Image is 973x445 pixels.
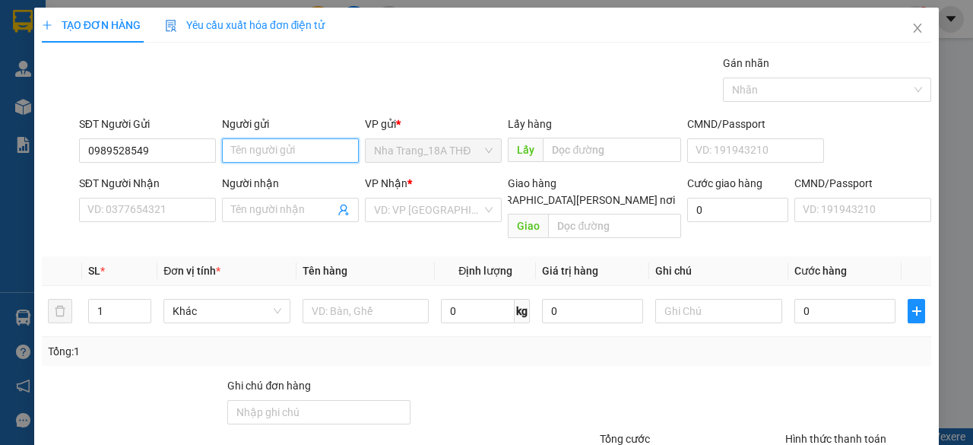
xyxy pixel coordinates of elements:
div: Người nhận [222,175,359,192]
span: VP Nhận [365,177,407,189]
label: Hình thức thanh toán [785,433,886,445]
input: Ghi Chú [655,299,782,323]
span: user-add [338,204,350,216]
div: SĐT Người Nhận [79,175,216,192]
span: Giao [508,214,548,238]
span: Cước hàng [794,265,847,277]
input: VD: Bàn, Ghế [303,299,429,323]
span: Giao hàng [508,177,556,189]
th: Ghi chú [649,256,788,286]
span: plus [42,20,52,30]
label: Ghi chú đơn hàng [227,380,311,392]
div: Tổng: 1 [48,343,377,360]
label: Gán nhãn [723,57,769,69]
input: Dọc đường [548,214,680,238]
button: Close [896,8,939,50]
span: Lấy [508,138,543,162]
span: [GEOGRAPHIC_DATA][PERSON_NAME] nơi [467,192,681,208]
button: plus [908,299,925,323]
span: Tên hàng [303,265,347,277]
span: close [911,22,924,34]
div: CMND/Passport [794,175,931,192]
button: delete [48,299,72,323]
input: Cước giao hàng [687,198,788,222]
div: Người gửi [222,116,359,132]
span: Lấy hàng [508,118,552,130]
span: plus [908,305,924,317]
span: Nha Trang_18A THĐ [374,139,493,162]
span: Khác [173,300,281,323]
input: 0 [542,299,643,323]
span: Định lượng [458,265,512,277]
span: kg [515,299,530,323]
input: Dọc đường [543,138,680,162]
span: Giá trị hàng [542,265,598,277]
div: CMND/Passport [687,116,824,132]
span: Đơn vị tính [163,265,220,277]
input: Ghi chú đơn hàng [227,400,410,424]
div: SĐT Người Gửi [79,116,216,132]
img: icon [165,20,177,32]
label: Cước giao hàng [687,177,762,189]
span: Yêu cầu xuất hóa đơn điện tử [165,19,325,31]
span: SL [88,265,100,277]
span: TẠO ĐƠN HÀNG [42,19,141,31]
span: Tổng cước [600,433,650,445]
div: VP gửi [365,116,502,132]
